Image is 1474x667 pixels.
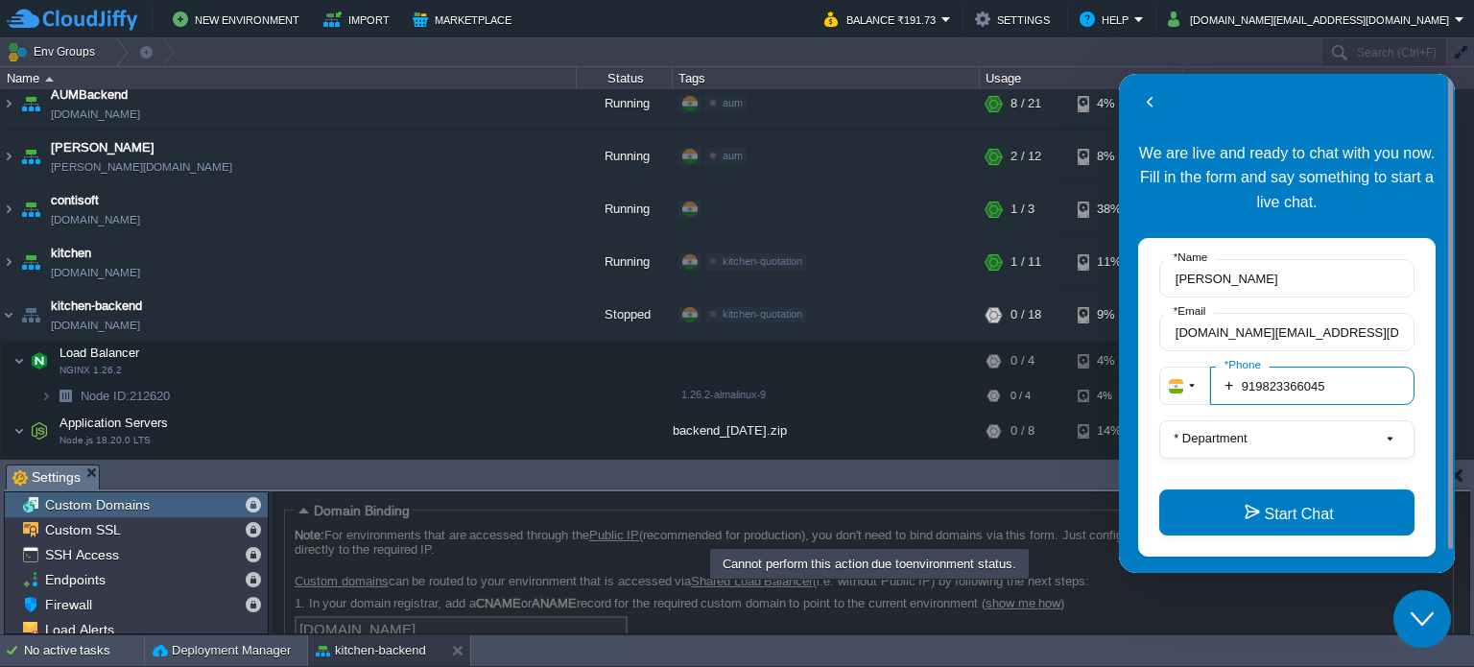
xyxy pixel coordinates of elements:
iframe: chat widget [1393,590,1455,648]
button: Deployment Manager [153,641,291,660]
span: 1.26.2-almalinux-9 [681,389,766,400]
a: 212615 [79,458,173,474]
span: aum [723,150,743,161]
img: AMDAwAAAACH5BAEAAAAALAAAAAABAAEAAAICRAEAOw== [13,342,25,380]
a: [PERSON_NAME] [51,138,155,157]
div: 1 / 11 [1010,236,1041,288]
img: AMDAwAAAACH5BAEAAAAALAAAAAABAAEAAAICRAEAOw== [17,236,44,288]
span: 212620 [79,388,173,404]
img: AMDAwAAAACH5BAEAAAAALAAAAAABAAEAAAICRAEAOw== [52,381,79,411]
div: 2 / 12 [1010,131,1041,182]
img: AMDAwAAAACH5BAEAAAAALAAAAAABAAEAAAICRAEAOw== [17,131,44,182]
a: SSH Access [41,546,122,563]
img: AMDAwAAAACH5BAEAAAAALAAAAAABAAEAAAICRAEAOw== [1,236,16,288]
div: 0 / 4 [1010,342,1034,380]
button: Env Groups [7,38,102,65]
a: Load BalancerNGINX 1.26.2 [58,345,142,360]
a: kitchen-backend [51,297,142,316]
div: 8% [1078,131,1140,182]
span: Settings [12,465,81,489]
div: Running [577,236,673,288]
a: Node ID:212620 [79,388,173,404]
img: AMDAwAAAACH5BAEAAAAALAAAAAABAAEAAAICRAEAOw== [26,342,53,380]
a: AUMBackend [51,85,128,105]
a: Firewall [41,596,95,613]
div: Running [577,131,673,182]
a: [DOMAIN_NAME] [51,210,140,229]
div: Tags [674,67,979,89]
a: [DOMAIN_NAME] [51,316,140,335]
div: Running [577,183,673,235]
div: No active tasks [24,635,144,666]
img: AMDAwAAAACH5BAEAAAAALAAAAAABAAEAAAICRAEAOw== [13,412,25,450]
img: AMDAwAAAACH5BAEAAAAALAAAAAABAAEAAAICRAEAOw== [40,381,52,411]
div: 14% [1078,451,1140,481]
span: kitchen-quotation [723,308,802,320]
button: Settings [975,8,1056,31]
span: Application Servers [58,415,171,431]
a: Custom Domains [41,496,153,513]
div: 1 / 3 [1010,183,1034,235]
div: Running [577,78,673,130]
span: aum [723,97,743,108]
span: Node.js 18.20.0 LTS [59,435,151,446]
img: AMDAwAAAACH5BAEAAAAALAAAAAABAAEAAAICRAEAOw== [17,183,44,235]
button: Balance ₹191.73 [824,8,941,31]
span: NGINX 1.26.2 [59,365,122,376]
a: Load Alerts [41,621,117,638]
span: Node ID: [81,389,130,403]
img: AMDAwAAAACH5BAEAAAAALAAAAAABAAEAAAICRAEAOw== [1,183,16,235]
div: Usage [981,67,1183,89]
img: AMDAwAAAACH5BAEAAAAALAAAAAABAAEAAAICRAEAOw== [1,78,16,130]
div: 11% [1078,236,1140,288]
a: [DOMAIN_NAME] [51,263,140,282]
div: Name [2,67,576,89]
img: AMDAwAAAACH5BAEAAAAALAAAAAABAAEAAAICRAEAOw== [1,131,16,182]
a: Endpoints [41,571,108,588]
img: AMDAwAAAACH5BAEAAAAALAAAAAABAAEAAAICRAEAOw== [17,289,44,341]
a: Application ServersNode.js 18.20.0 LTS [58,416,171,430]
img: AMDAwAAAACH5BAEAAAAALAAAAAABAAEAAAICRAEAOw== [17,78,44,130]
img: AMDAwAAAACH5BAEAAAAALAAAAAABAAEAAAICRAEAOw== [45,77,54,82]
div: 4% [1078,342,1140,380]
div: Cannot perform this action due to environment status. [712,551,1027,577]
a: Custom SSL [41,521,124,538]
span: kitchen-quotation [723,255,802,267]
img: AMDAwAAAACH5BAEAAAAALAAAAAABAAEAAAICRAEAOw== [1,289,16,341]
a: contisoft [51,191,99,210]
button: Import [323,8,395,31]
a: kitchen [51,244,91,263]
div: 0 / 8 [1010,412,1034,450]
span: Load Balancer [58,345,142,361]
img: CloudJiffy [7,8,137,32]
div: backend_[DATE].zip [673,412,980,450]
div: 8 / 21 [1010,78,1041,130]
img: AMDAwAAAACH5BAEAAAAALAAAAAABAAEAAAICRAEAOw== [52,451,79,481]
div: 0 / 8 [1010,451,1031,481]
div: 4% [1078,78,1140,130]
div: 38% [1078,183,1140,235]
div: Stopped [577,289,673,341]
button: New Environment [173,8,305,31]
a: [DOMAIN_NAME] [51,105,140,124]
img: AMDAwAAAACH5BAEAAAAALAAAAAABAAEAAAICRAEAOw== [40,451,52,481]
